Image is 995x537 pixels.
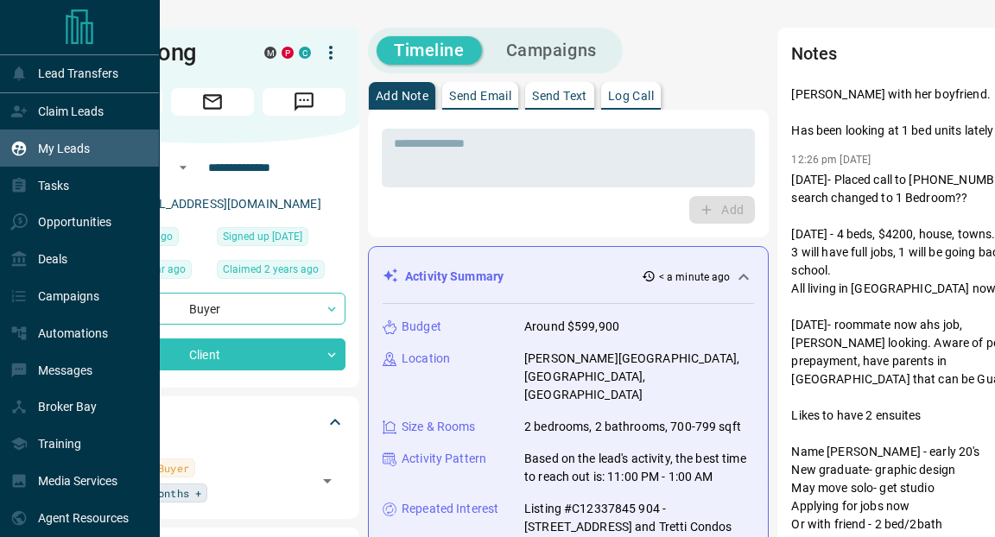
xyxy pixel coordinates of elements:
[402,450,486,468] p: Activity Pattern
[449,90,511,102] p: Send Email
[791,154,871,166] p: 12:26 pm [DATE]
[263,88,345,116] span: Message
[171,88,254,116] span: Email
[173,157,193,178] button: Open
[383,261,754,293] div: Activity Summary< a minute ago
[532,90,587,102] p: Send Text
[299,47,311,59] div: condos.ca
[524,418,741,436] p: 2 bedrooms, 2 bathrooms, 700-799 sqft
[315,469,339,493] button: Open
[79,293,345,325] div: Buyer
[217,227,345,251] div: Fri Jan 14 2022
[79,338,345,370] div: Client
[217,260,345,284] div: Tue Aug 23 2022
[126,197,321,211] a: [EMAIL_ADDRESS][DOMAIN_NAME]
[223,261,319,278] span: Claimed 2 years ago
[377,36,482,65] button: Timeline
[264,47,276,59] div: mrloft.ca
[402,418,476,436] p: Size & Rooms
[79,401,345,443] div: Tags
[524,350,754,404] p: [PERSON_NAME][GEOGRAPHIC_DATA], [GEOGRAPHIC_DATA], [GEOGRAPHIC_DATA]
[524,318,619,336] p: Around $599,900
[659,269,731,285] p: < a minute ago
[791,40,836,67] h2: Notes
[282,47,294,59] div: property.ca
[402,318,441,336] p: Budget
[402,500,498,518] p: Repeated Interest
[524,450,754,486] p: Based on the lead's activity, the best time to reach out is: 11:00 PM - 1:00 AM
[608,90,654,102] p: Log Call
[405,268,504,286] p: Activity Summary
[489,36,614,65] button: Campaigns
[223,228,302,245] span: Signed up [DATE]
[402,350,450,368] p: Location
[376,90,428,102] p: Add Note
